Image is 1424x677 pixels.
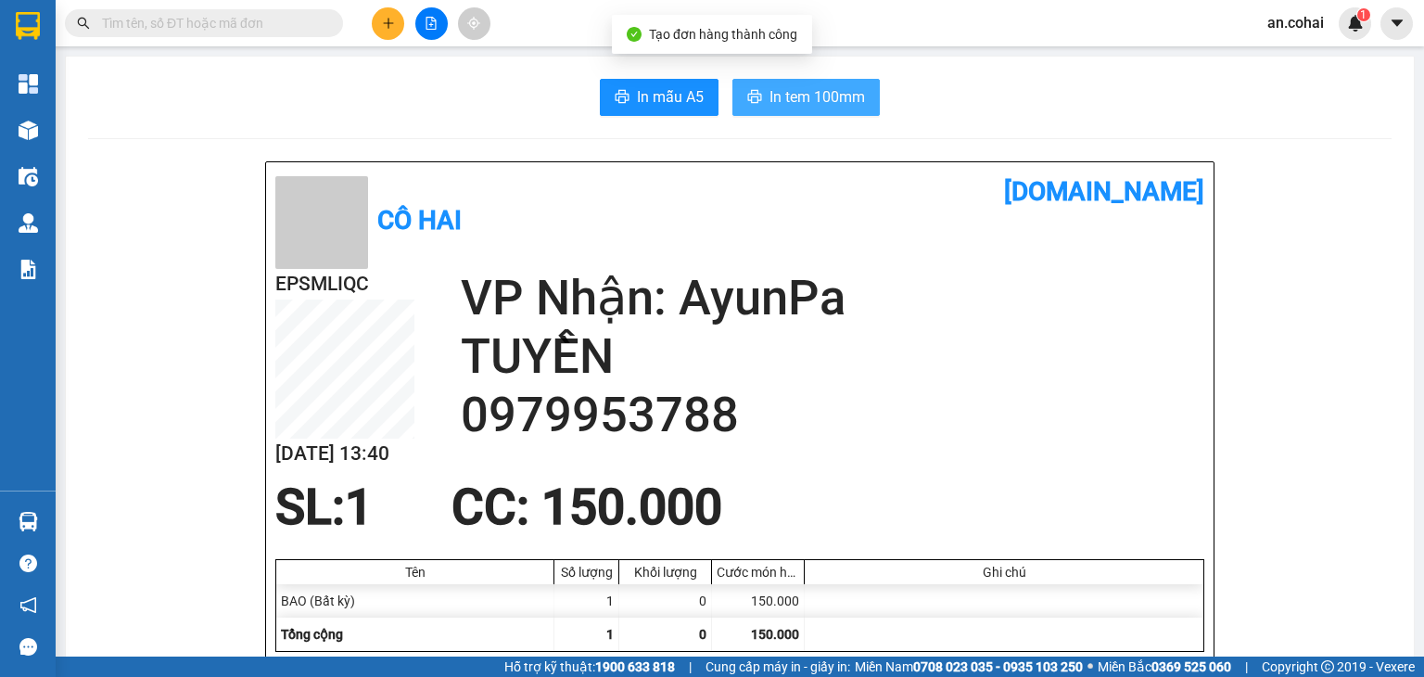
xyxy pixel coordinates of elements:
[504,657,675,677] span: Hỗ trợ kỹ thuật:
[166,70,201,93] span: Gửi:
[689,657,692,677] span: |
[1357,8,1370,21] sup: 1
[415,7,448,40] button: file-add
[19,260,38,279] img: solution-icon
[19,512,38,531] img: warehouse-icon
[19,638,37,656] span: message
[19,213,38,233] img: warehouse-icon
[747,89,762,107] span: printer
[461,386,1204,444] h2: 0979953788
[751,627,799,642] span: 150.000
[47,13,124,41] b: Cô Hai
[600,79,718,116] button: printerIn mẫu A5
[615,89,629,107] span: printer
[440,479,733,535] div: CC : 150.000
[102,13,321,33] input: Tìm tên, số ĐT hoặc mã đơn
[281,565,549,580] div: Tên
[1252,11,1339,34] span: an.cohai
[717,565,799,580] div: Cước món hàng
[732,79,880,116] button: printerIn tem 100mm
[8,57,101,86] h2: XYCN6CER
[372,7,404,40] button: plus
[699,627,706,642] span: 0
[624,565,706,580] div: Khối lượng
[619,584,712,618] div: 0
[19,74,38,94] img: dashboard-icon
[425,17,438,30] span: file-add
[275,269,414,300] h2: EPSMLIQC
[1004,176,1204,207] b: [DOMAIN_NAME]
[1087,663,1093,671] span: ⚪️
[606,627,614,642] span: 1
[166,101,362,123] span: [PERSON_NAME] HCM
[1380,7,1413,40] button: caret-down
[275,439,414,469] h2: [DATE] 13:40
[1321,660,1334,673] span: copyright
[276,584,554,618] div: BAO (Bất kỳ)
[19,596,37,614] span: notification
[1245,657,1248,677] span: |
[627,27,642,42] span: check-circle
[649,27,797,42] span: Tạo đơn hàng thành công
[769,85,865,109] span: In tem 100mm
[166,50,234,64] span: [DATE] 11:44
[281,627,343,642] span: Tổng cộng
[913,659,1083,674] strong: 0708 023 035 - 0935 103 250
[461,327,1204,386] h2: TUYỀN
[1151,659,1231,674] strong: 0369 525 060
[706,657,850,677] span: Cung cấp máy in - giấy in:
[461,269,1204,327] h2: VP Nhận: AyunPa
[19,121,38,140] img: warehouse-icon
[16,12,40,40] img: logo-vxr
[382,17,395,30] span: plus
[595,659,675,674] strong: 1900 633 818
[467,17,480,30] span: aim
[166,128,267,160] span: TH NHỎ
[345,479,373,536] span: 1
[1389,15,1405,32] span: caret-down
[712,584,805,618] div: 150.000
[458,7,490,40] button: aim
[19,555,37,572] span: question-circle
[1098,657,1231,677] span: Miền Bắc
[809,565,1199,580] div: Ghi chú
[377,205,462,236] b: Cô Hai
[275,479,345,536] span: SL:
[77,17,90,30] span: search
[559,565,614,580] div: Số lượng
[19,167,38,186] img: warehouse-icon
[554,584,619,618] div: 1
[1347,15,1364,32] img: icon-new-feature
[855,657,1083,677] span: Miền Nam
[1360,8,1367,21] span: 1
[637,85,704,109] span: In mẫu A5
